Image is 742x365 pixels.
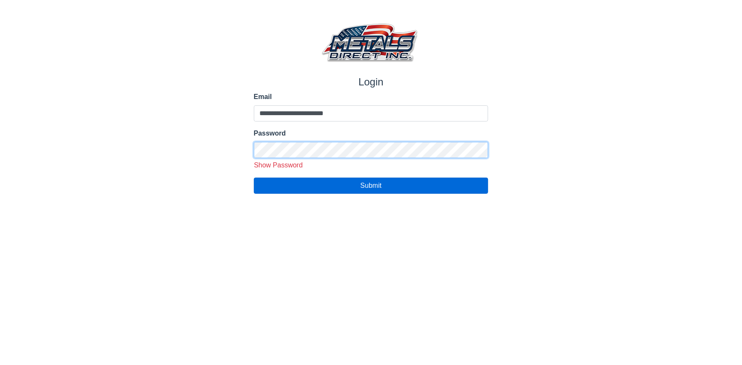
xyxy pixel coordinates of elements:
[254,161,303,169] span: Show Password
[361,182,382,189] span: Submit
[254,92,489,102] label: Email
[254,178,489,194] button: Submit
[251,160,306,171] button: Show Password
[254,76,489,88] h1: Login
[254,128,489,139] label: Password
